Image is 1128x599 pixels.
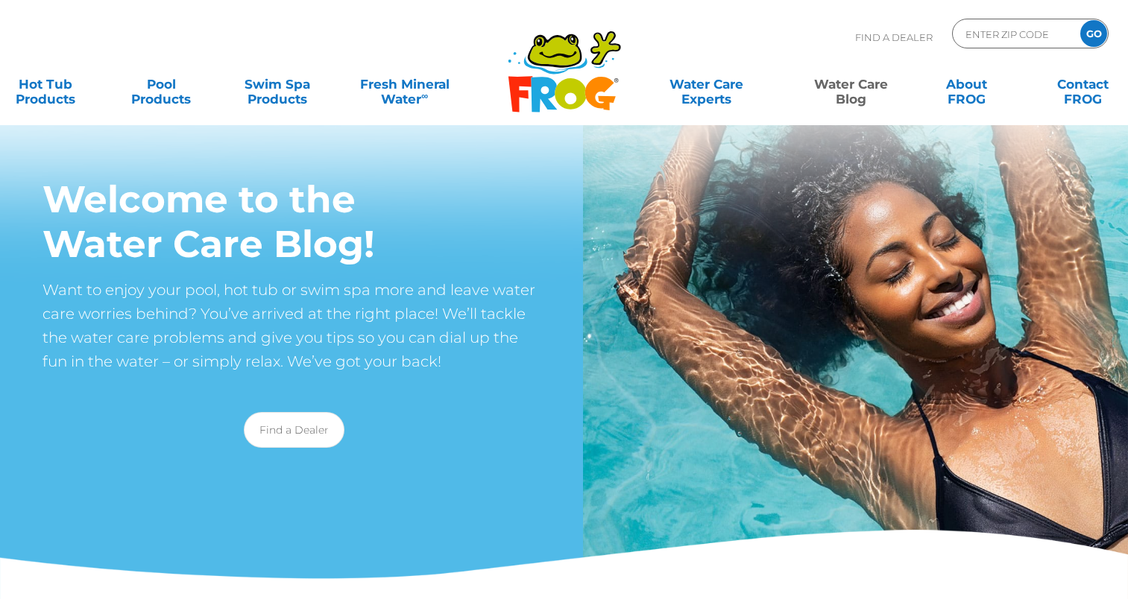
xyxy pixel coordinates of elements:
[244,412,344,448] a: Find a Dealer
[232,69,322,99] a: Swim SpaProducts
[921,69,1012,99] a: AboutFROG
[855,19,933,56] p: Find A Dealer
[964,23,1065,45] input: Zip Code Form
[116,69,207,99] a: PoolProducts
[1080,20,1107,47] input: GO
[421,90,428,101] sup: ∞
[348,69,461,99] a: Fresh MineralWater∞
[1038,69,1128,99] a: ContactFROG
[633,69,780,99] a: Water CareExperts
[42,278,546,373] p: Want to enjoy your pool, hot tub or swim spa more and leave water care worries behind? You’ve arr...
[806,69,896,99] a: Water CareBlog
